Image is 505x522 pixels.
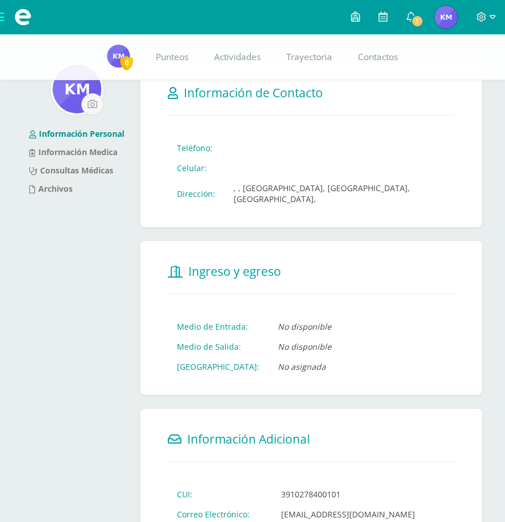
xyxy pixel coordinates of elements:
[168,317,269,337] td: Medio de Entrada:
[107,45,130,68] img: ebe8c08189f06f62ed509c8d8c007501.png
[286,51,332,63] span: Trayectoria
[435,6,457,29] img: ebe8c08189f06f62ed509c8d8c007501.png
[345,34,411,80] a: Contactos
[120,56,133,70] span: 0
[188,263,281,279] span: Ingreso y egreso
[168,357,269,377] td: [GEOGRAPHIC_DATA]:
[143,34,202,80] a: Punteos
[53,65,101,113] img: b6e4db1945f6ed6cde981138e01a1044.png
[168,337,269,357] td: Medio de Salida:
[187,431,310,447] span: Información Adicional
[278,361,326,372] i: No asignada
[29,165,113,176] a: Consultas Médicas
[29,128,124,139] a: Información Personal
[184,85,323,101] span: Información de Contacto
[274,34,345,80] a: Trayectoria
[156,51,188,63] span: Punteos
[224,178,455,209] td: , , [GEOGRAPHIC_DATA], [GEOGRAPHIC_DATA], [GEOGRAPHIC_DATA],
[168,158,224,178] td: Celular:
[168,484,272,504] td: CUI:
[29,147,117,157] a: Información Medica
[272,484,447,504] td: 3910278400101
[29,183,73,194] a: Archivos
[411,15,424,27] span: 1
[168,138,224,158] td: Teléfono:
[278,341,332,352] i: No disponible
[358,51,398,63] span: Contactos
[202,34,274,80] a: Actividades
[168,178,224,209] td: Dirección:
[214,51,261,63] span: Actividades
[278,321,332,332] i: No disponible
